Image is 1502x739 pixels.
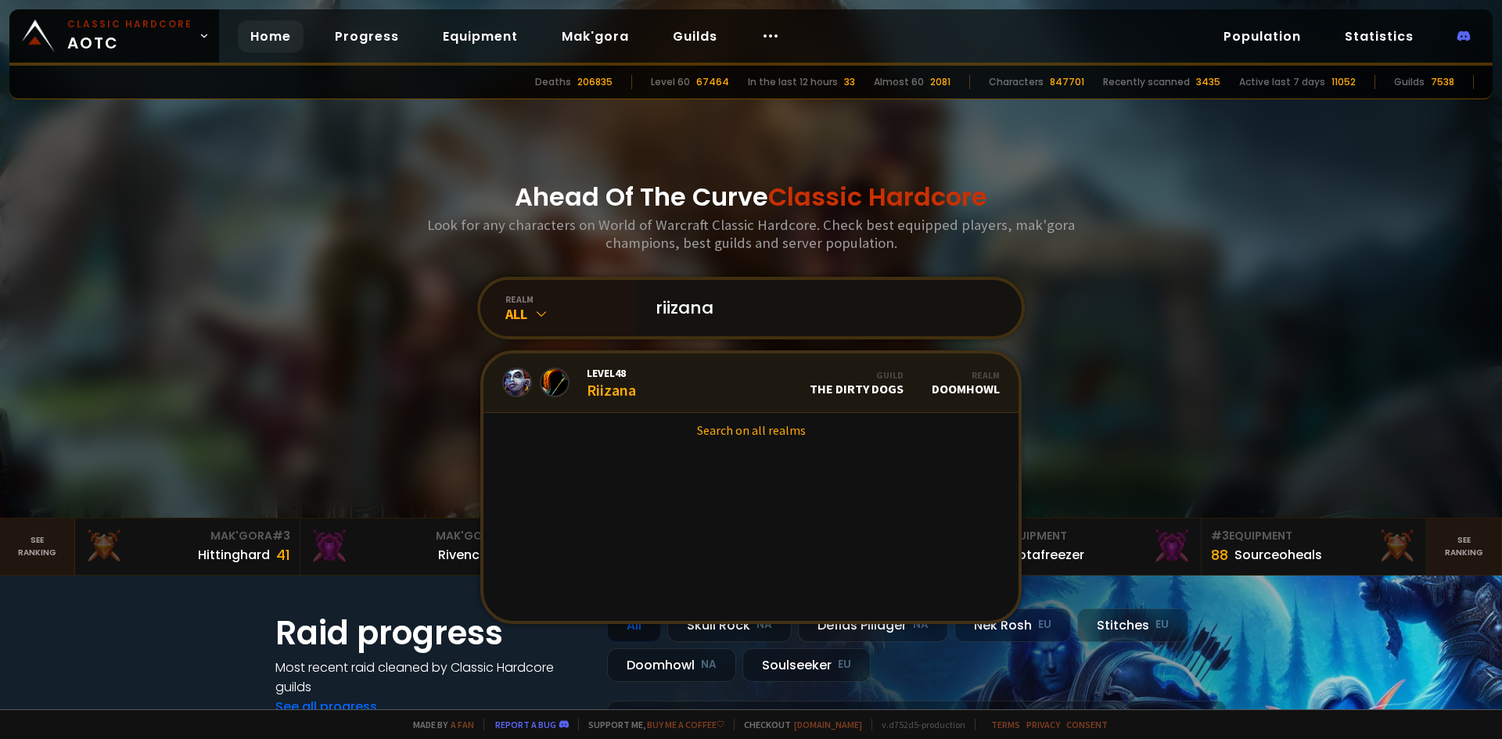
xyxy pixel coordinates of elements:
div: Hittinghard [198,545,270,565]
div: Doomhowl [932,369,1000,396]
a: Progress [322,20,411,52]
a: #3Equipment88Sourceoheals [1202,518,1427,575]
div: Nek'Rosh [954,608,1071,642]
div: Guild [810,369,904,381]
div: Realm [932,369,1000,381]
a: a fan [451,719,474,730]
a: Privacy [1026,719,1060,730]
a: Equipment [430,20,530,52]
span: Classic Hardcore [768,179,987,214]
input: Search a character... [646,280,1003,336]
div: Level 60 [651,75,690,89]
div: 7538 [1431,75,1454,89]
div: Skull Rock [667,608,792,642]
h4: Most recent raid cleaned by Classic Hardcore guilds [275,658,588,697]
span: Support me, [578,719,724,730]
div: Mak'Gora [310,528,516,544]
a: Buy me a coffee [647,719,724,730]
div: Almost 60 [874,75,924,89]
div: 88 [1211,544,1228,565]
div: Notafreezer [1009,545,1084,565]
a: Home [238,20,304,52]
small: EU [1038,617,1051,633]
div: 33 [844,75,855,89]
a: Report a bug [495,719,556,730]
a: Level48RiizanaGuildThe Dirty DogsRealmDoomhowl [483,353,1019,413]
div: Active last 7 days [1239,75,1325,89]
div: 11052 [1331,75,1356,89]
span: Made by [404,719,474,730]
div: Riizana [587,366,636,400]
div: Soulseeker [742,648,871,682]
a: Mak'gora [549,20,641,52]
div: 2081 [930,75,950,89]
h1: Raid progress [275,608,588,658]
div: Recently scanned [1103,75,1190,89]
div: Equipment [1211,528,1417,544]
h3: Look for any characters on World of Warcraft Classic Hardcore. Check best equipped players, mak'g... [421,216,1081,252]
span: Checkout [734,719,862,730]
a: See all progress [275,698,377,716]
a: Terms [991,719,1020,730]
div: 41 [276,544,290,565]
a: Mak'Gora#2Rivench100 [300,518,526,575]
a: [DOMAIN_NAME] [794,719,862,730]
div: Mak'Gora [84,528,290,544]
div: 67464 [696,75,729,89]
span: v. d752d5 - production [871,719,965,730]
a: Seeranking [1427,518,1502,575]
div: Stitches [1077,608,1188,642]
small: EU [1155,617,1169,633]
a: Search on all realms [483,413,1019,447]
span: # 3 [1211,528,1229,543]
span: # 3 [272,528,290,543]
a: Population [1211,20,1313,52]
div: All [607,608,661,642]
div: 847701 [1050,75,1084,89]
div: Doomhowl [607,648,736,682]
div: realm [505,293,637,305]
span: Level 48 [587,366,636,380]
small: EU [838,657,851,673]
div: Deaths [535,75,571,89]
div: The Dirty Dogs [810,369,904,396]
div: Characters [989,75,1044,89]
div: Sourceoheals [1234,545,1322,565]
h1: Ahead Of The Curve [515,178,987,216]
small: NA [701,657,717,673]
a: Statistics [1332,20,1426,52]
div: 3435 [1196,75,1220,89]
div: 206835 [577,75,613,89]
a: #2Equipment88Notafreezer [976,518,1202,575]
div: Guilds [1394,75,1425,89]
div: Defias Pillager [798,608,948,642]
span: AOTC [67,17,192,55]
a: Mak'Gora#3Hittinghard41 [75,518,300,575]
small: NA [756,617,772,633]
div: Equipment [986,528,1191,544]
div: Rivench [438,545,487,565]
a: Consent [1066,719,1108,730]
small: Classic Hardcore [67,17,192,31]
small: NA [913,617,929,633]
div: All [505,305,637,323]
a: Classic HardcoreAOTC [9,9,219,63]
a: Guilds [660,20,730,52]
div: In the last 12 hours [748,75,838,89]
